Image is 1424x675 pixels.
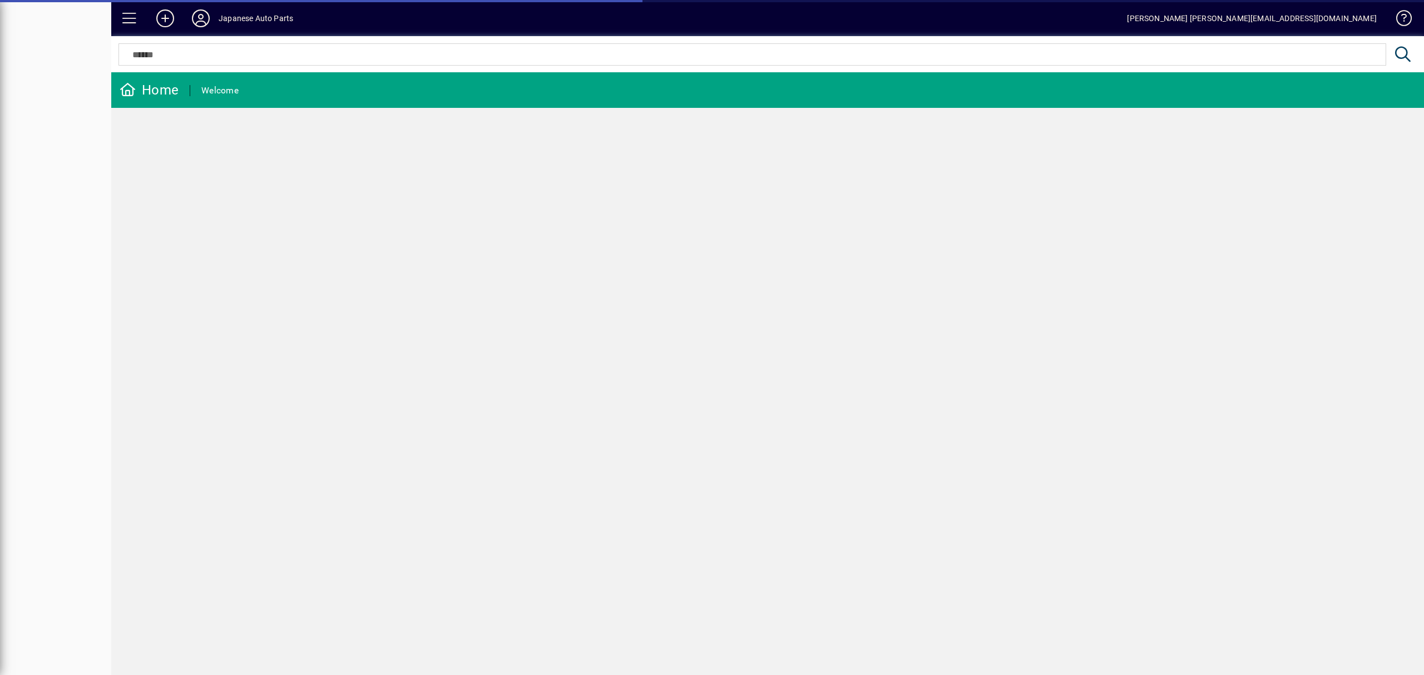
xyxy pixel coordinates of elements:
[1127,9,1377,27] div: [PERSON_NAME] [PERSON_NAME][EMAIL_ADDRESS][DOMAIN_NAME]
[219,9,293,27] div: Japanese Auto Parts
[201,82,239,100] div: Welcome
[1388,2,1410,38] a: Knowledge Base
[120,81,179,99] div: Home
[183,8,219,28] button: Profile
[147,8,183,28] button: Add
